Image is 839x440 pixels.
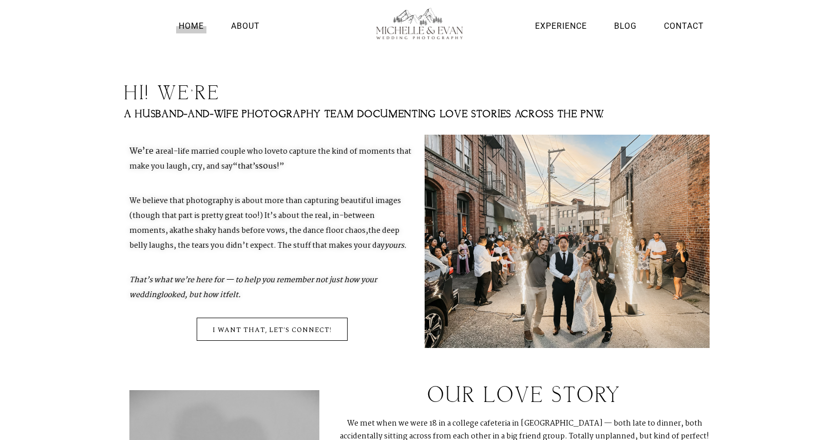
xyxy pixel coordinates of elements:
span: the shaky hands before vows, the dance floor chaos, [181,225,368,237]
a: i want that, let's connect! [197,318,348,341]
a: Home [176,19,206,33]
span: i want that, let's connect! [213,323,332,337]
span: us!” [268,160,284,173]
span: Hi! we’re [124,82,221,105]
a: Blog [612,19,639,33]
b: yours [385,240,404,252]
span: We believe that photography is about more than capturing beautiful images (though that part is pr... [129,195,401,237]
em: . [385,240,407,252]
a: Contact [661,19,707,33]
b: That’s what we’re here for — to help you remember not just how your wedding , but how it . [129,274,377,301]
h2: A husband-and-wife photography team documenting love stories across the PNW. [124,109,715,119]
b: “that’s [233,160,259,173]
a: About [228,19,262,33]
h2: our love story [340,384,710,409]
a: Experience [532,19,589,33]
span: real-life married couple who love [160,145,280,158]
p: We’re a [129,135,414,184]
em: looked [161,289,185,301]
b: so [259,159,284,173]
span: the deep belly laughs, the tears you didn’t expect. The stuff that makes your day [129,225,399,252]
em: felt [225,289,238,301]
